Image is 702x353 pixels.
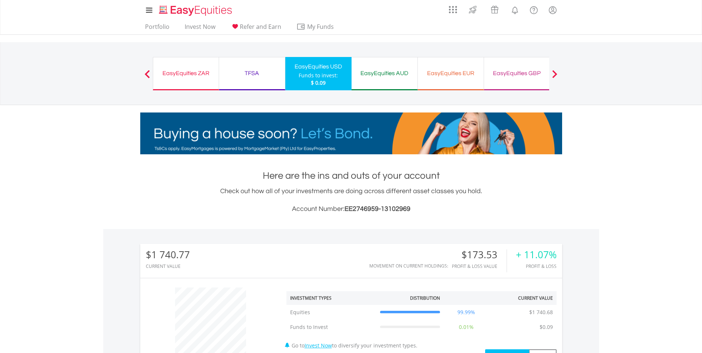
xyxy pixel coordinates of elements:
div: + 11.07% [516,249,557,260]
div: EasyEquities USD [290,61,347,72]
div: $173.53 [452,249,507,260]
div: Movement on Current Holdings: [369,263,448,268]
td: Equities [286,305,376,320]
img: EasyMortage Promotion Banner [140,112,562,154]
img: grid-menu-icon.svg [449,6,457,14]
div: EasyEquities ZAR [158,68,214,78]
div: Funds to invest: [299,72,338,79]
td: 0.01% [444,320,489,334]
div: Check out how all of your investments are doing across different asset classes you hold. [140,186,562,214]
td: $1 740.68 [525,305,557,320]
span: EE2746959-13102969 [345,205,410,212]
a: Portfolio [142,23,172,34]
td: $0.09 [536,320,557,334]
div: $1 740.77 [146,249,190,260]
a: Refer and Earn [228,23,284,34]
a: Home page [156,2,235,17]
td: Funds to Invest [286,320,376,334]
th: Investment Types [286,291,376,305]
a: Invest Now [305,342,332,349]
a: AppsGrid [444,2,462,14]
div: TFSA [224,68,281,78]
button: Next [547,74,562,81]
a: Vouchers [484,2,505,16]
h3: Account Number: [140,204,562,214]
img: thrive-v2.svg [467,4,479,16]
a: Invest Now [182,23,218,34]
span: Refer and Earn [240,23,281,31]
div: EasyEquities GBP [488,68,545,78]
span: My Funds [296,22,345,31]
td: 99.99% [444,305,489,320]
th: Current Value [489,291,557,305]
div: Profit & Loss [516,264,557,269]
img: EasyEquities_Logo.png [158,4,235,17]
div: Distribution [410,295,440,301]
h1: Here are the ins and outs of your account [140,169,562,182]
a: My Profile [543,2,562,18]
div: EasyEquities AUD [356,68,413,78]
button: Previous [140,74,155,81]
div: EasyEquities EUR [422,68,479,78]
span: $ 0.09 [311,79,326,86]
div: CURRENT VALUE [146,264,190,269]
div: Profit & Loss Value [452,264,507,269]
a: Notifications [505,2,524,17]
img: vouchers-v2.svg [488,4,501,16]
a: FAQ's and Support [524,2,543,17]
